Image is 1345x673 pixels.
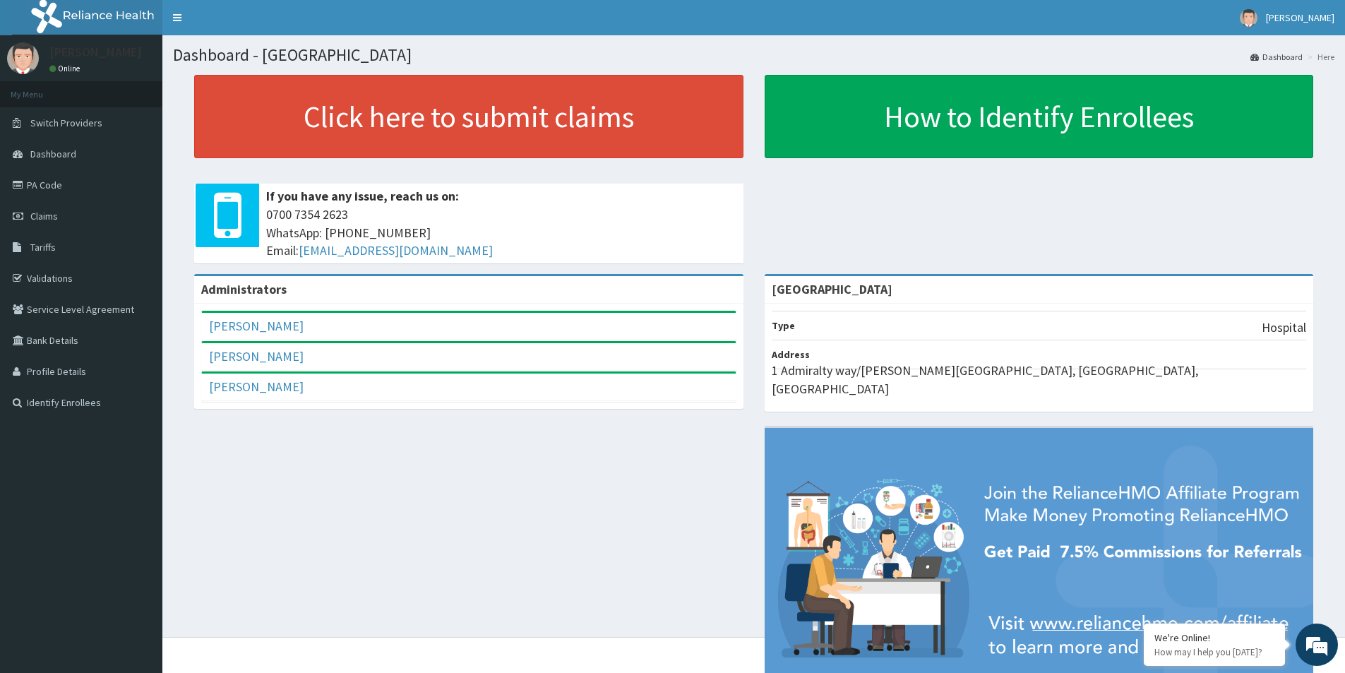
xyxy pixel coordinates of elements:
p: Hospital [1262,318,1306,337]
img: User Image [7,42,39,74]
b: Type [772,319,795,332]
b: If you have any issue, reach us on: [266,188,459,204]
a: How to Identify Enrollees [765,75,1314,158]
p: How may I help you today? [1154,646,1274,658]
div: We're Online! [1154,631,1274,644]
a: Click here to submit claims [194,75,743,158]
p: [PERSON_NAME] [49,46,142,59]
a: [PERSON_NAME] [209,348,304,364]
a: [PERSON_NAME] [209,379,304,395]
span: Switch Providers [30,117,102,129]
span: Tariffs [30,241,56,254]
b: Address [772,348,810,361]
span: 0700 7354 2623 WhatsApp: [PHONE_NUMBER] Email: [266,206,736,260]
a: [PERSON_NAME] [209,318,304,334]
strong: [GEOGRAPHIC_DATA] [772,281,892,297]
a: Dashboard [1250,51,1303,63]
b: Administrators [201,281,287,297]
img: User Image [1240,9,1257,27]
h1: Dashboard - [GEOGRAPHIC_DATA] [173,46,1334,64]
li: Here [1304,51,1334,63]
p: 1 Admiralty way/[PERSON_NAME][GEOGRAPHIC_DATA], [GEOGRAPHIC_DATA], [GEOGRAPHIC_DATA] [772,362,1307,398]
span: Claims [30,210,58,222]
a: [EMAIL_ADDRESS][DOMAIN_NAME] [299,242,493,258]
span: Dashboard [30,148,76,160]
span: [PERSON_NAME] [1266,11,1334,24]
a: Online [49,64,83,73]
